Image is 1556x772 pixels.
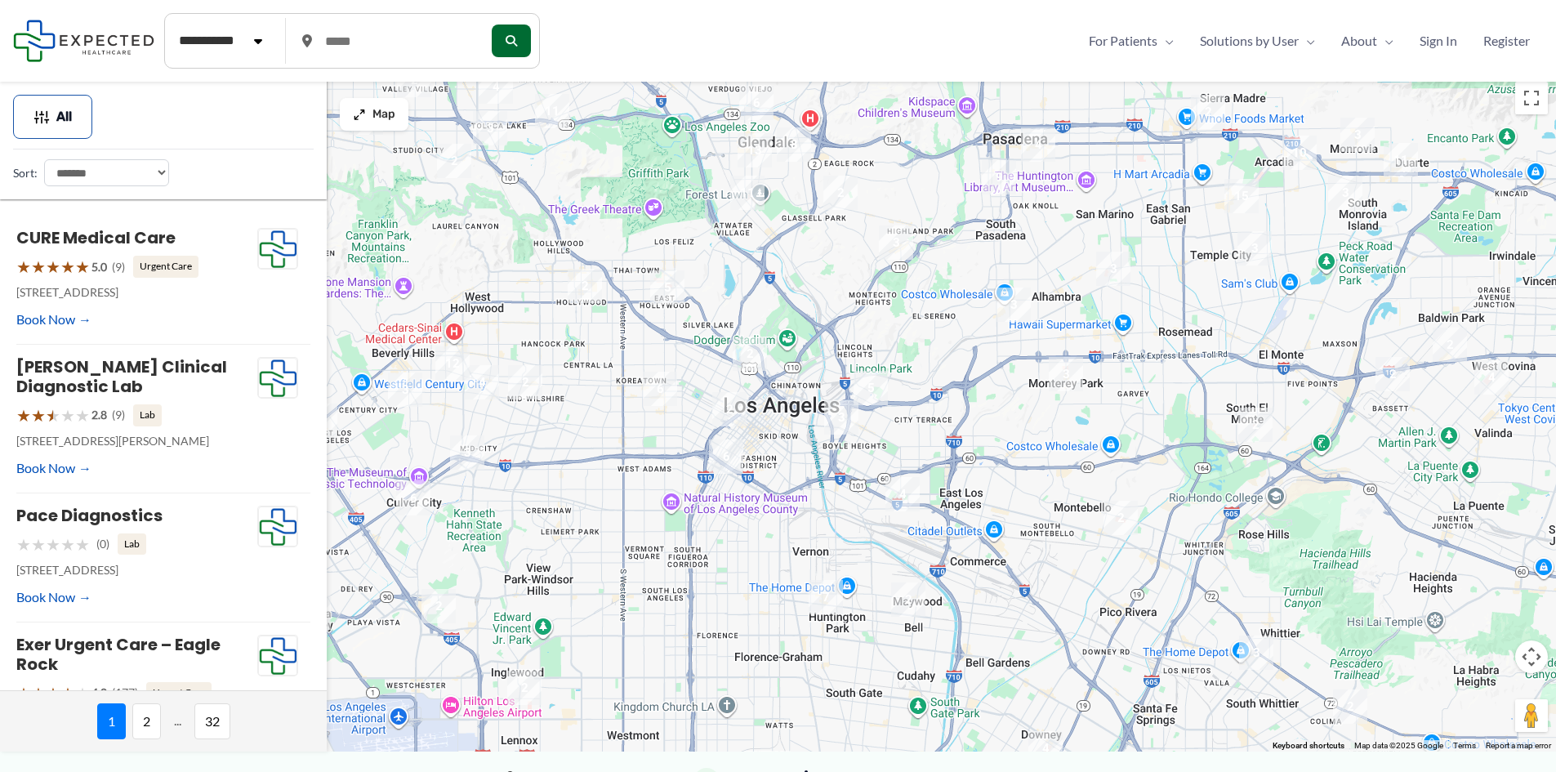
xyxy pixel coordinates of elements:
[1103,501,1138,535] div: 2
[46,252,60,282] span: ★
[75,252,90,282] span: ★
[435,346,470,381] div: 12
[730,176,765,210] div: 11
[1474,360,1509,395] div: 4
[738,133,772,167] div: 13
[13,20,154,61] img: Expected Healthcare Logo - side, dark font, small
[258,229,297,270] img: Expected Healthcare Logo
[75,678,90,708] span: ★
[1453,741,1476,750] a: Terms (opens in new tab)
[1157,29,1174,53] span: Menu Toggle
[1187,29,1328,53] a: Solutions by UserMenu Toggle
[31,400,46,431] span: ★
[535,94,569,128] div: 11
[46,529,60,560] span: ★
[643,372,677,406] div: 6
[885,477,920,511] div: 4
[1021,127,1055,162] div: 4
[33,109,50,125] img: Filter
[982,160,1016,194] div: 9
[568,269,602,303] div: 2
[303,404,337,438] div: 2
[91,257,107,278] span: 5.0
[1483,29,1530,53] span: Register
[1200,29,1299,53] span: Solutions by User
[1237,231,1272,266] div: 3
[891,582,925,617] div: 2
[258,636,297,676] img: Expected Healthcare Logo
[133,256,198,277] span: Urgent Care
[388,373,422,407] div: 3
[1470,29,1543,53] a: Register
[16,678,31,708] span: ★
[46,678,60,708] span: ★
[60,400,75,431] span: ★
[1076,29,1187,53] a: For PatientsMenu Toggle
[16,282,257,303] p: [STREET_ADDRESS]
[97,703,126,739] span: 1
[16,585,91,609] a: Book Now
[91,404,107,426] span: 2.8
[16,400,31,431] span: ★
[1354,741,1443,750] span: Map data ©2025 Google
[340,98,408,131] button: Map
[996,288,1031,322] div: 3
[96,533,109,555] span: (0)
[1515,699,1548,732] button: Drag Pegman onto the map to open Street View
[13,163,38,184] label: Sort:
[60,252,75,282] span: ★
[16,633,221,676] a: Exer Urgent Care – Eagle Rock
[473,111,507,145] div: 3
[194,703,230,739] span: 32
[1328,29,1407,53] a: AboutMenu Toggle
[1282,136,1317,170] div: 10
[809,580,843,614] div: 7
[16,431,257,452] p: [STREET_ADDRESS][PERSON_NAME]
[1096,252,1130,286] div: 3
[733,337,767,371] div: 2
[1407,29,1470,53] a: Sign In
[1515,82,1548,114] button: Toggle fullscreen view
[1515,640,1548,673] button: Map camera controls
[712,392,747,426] div: 2
[112,404,125,426] span: (9)
[739,86,774,120] div: 6
[60,529,75,560] span: ★
[16,456,91,480] a: Book Now
[1433,328,1467,362] div: 2
[31,678,46,708] span: ★
[372,108,395,122] span: Map
[167,703,188,739] span: ...
[1191,95,1225,129] div: 2
[60,678,75,708] span: ★
[31,529,46,560] span: ★
[709,440,743,474] div: 6
[479,69,513,104] div: 4
[91,682,107,703] span: 4.0
[75,529,90,560] span: ★
[823,176,858,210] div: 2
[1341,29,1377,53] span: About
[437,144,471,178] div: 2
[421,589,456,623] div: 2
[46,400,60,431] span: ★
[854,371,888,405] div: 5
[258,506,297,547] img: Expected Healthcare Logo
[133,404,162,426] span: Lab
[296,596,331,630] div: 3
[112,257,125,278] span: (9)
[879,225,913,260] div: 3
[1328,176,1362,210] div: 3
[1340,118,1375,152] div: 3
[1375,357,1410,391] div: 2
[508,365,542,399] div: 2
[146,682,212,703] span: Urgent Care
[16,529,31,560] span: ★
[824,400,858,435] div: 3
[132,703,161,739] span: 2
[1299,29,1315,53] span: Menu Toggle
[75,400,90,431] span: ★
[1089,29,1157,53] span: For Patients
[16,504,163,527] a: Pace Diagnostics
[450,435,484,470] div: 3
